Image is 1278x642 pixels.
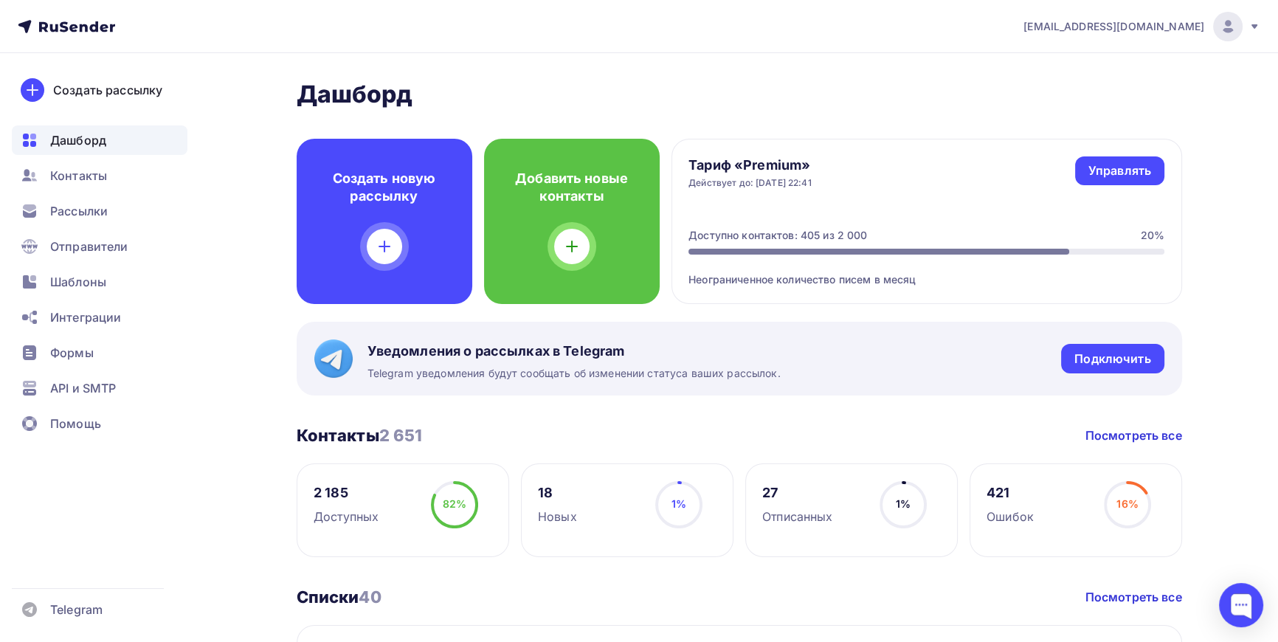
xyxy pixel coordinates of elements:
div: 18 [538,484,577,502]
h3: Списки [297,587,381,607]
div: Отписанных [762,508,832,525]
span: Контакты [50,167,107,184]
span: 16% [1116,497,1138,510]
div: Доступных [314,508,379,525]
span: Рассылки [50,202,108,220]
span: Уведомления о рассылках в Telegram [367,342,781,360]
div: Неограниченное количество писем в месяц [688,255,1164,287]
a: Отправители [12,232,187,261]
div: Ошибок [987,508,1034,525]
span: 1% [896,497,911,510]
a: [EMAIL_ADDRESS][DOMAIN_NAME] [1023,12,1260,41]
div: 20% [1141,228,1164,243]
span: Помощь [50,415,101,432]
div: 421 [987,484,1034,502]
a: Дашборд [12,125,187,155]
a: Контакты [12,161,187,190]
a: Формы [12,338,187,367]
a: Шаблоны [12,267,187,297]
a: Посмотреть все [1085,427,1182,444]
span: Telegram [50,601,103,618]
span: API и SMTP [50,379,116,397]
div: Действует до: [DATE] 22:41 [688,177,812,189]
span: Формы [50,344,94,362]
h3: Контакты [297,425,423,446]
div: Управлять [1088,162,1151,179]
span: Интеграции [50,308,121,326]
h2: Дашборд [297,80,1182,109]
div: Создать рассылку [53,81,162,99]
span: 1% [671,497,686,510]
h4: Добавить новые контакты [508,170,636,205]
h4: Тариф «Premium» [688,156,812,174]
a: Посмотреть все [1085,588,1182,606]
div: 27 [762,484,832,502]
span: Шаблоны [50,273,106,291]
span: Дашборд [50,131,106,149]
span: 2 651 [379,426,423,445]
span: [EMAIL_ADDRESS][DOMAIN_NAME] [1023,19,1204,34]
span: 82% [443,497,466,510]
h4: Создать новую рассылку [320,170,449,205]
a: Рассылки [12,196,187,226]
div: Доступно контактов: 405 из 2 000 [688,228,867,243]
span: Telegram уведомления будут сообщать об изменении статуса ваших рассылок. [367,366,781,381]
span: 40 [359,587,381,607]
div: 2 185 [314,484,379,502]
span: Отправители [50,238,128,255]
div: Подключить [1074,351,1150,367]
div: Новых [538,508,577,525]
